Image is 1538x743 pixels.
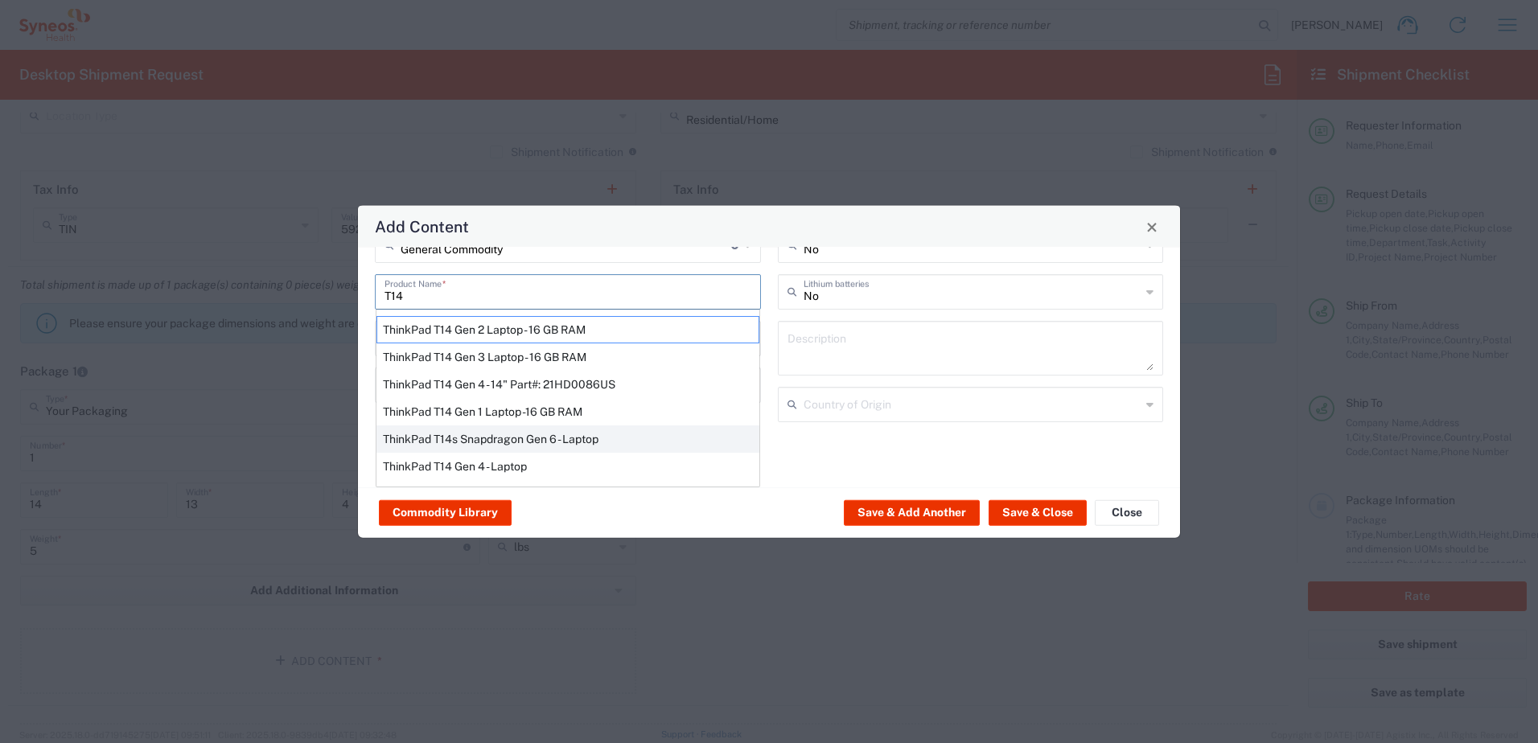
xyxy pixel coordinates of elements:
[1141,216,1163,238] button: Close
[376,453,759,480] div: ThinkPad T14 Gen 4 - Laptop
[1095,499,1159,525] button: Close
[844,499,980,525] button: Save & Add Another
[379,499,512,525] button: Commodity Library
[376,316,759,343] div: ThinkPad T14 Gen 2 Laptop - 16 GB RAM
[989,499,1087,525] button: Save & Close
[376,425,759,453] div: ThinkPad T14s Snapdragon Gen 6 - Laptop
[376,343,759,371] div: ThinkPad T14 Gen 3 Laptop - 16 GB RAM
[376,398,759,425] div: ThinkPad T14 Gen 1 Laptop -16 GB RAM
[375,215,469,238] h4: Add Content
[376,371,759,398] div: ThinkPad T14 Gen 4 - 14" Part#: 21HD0086US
